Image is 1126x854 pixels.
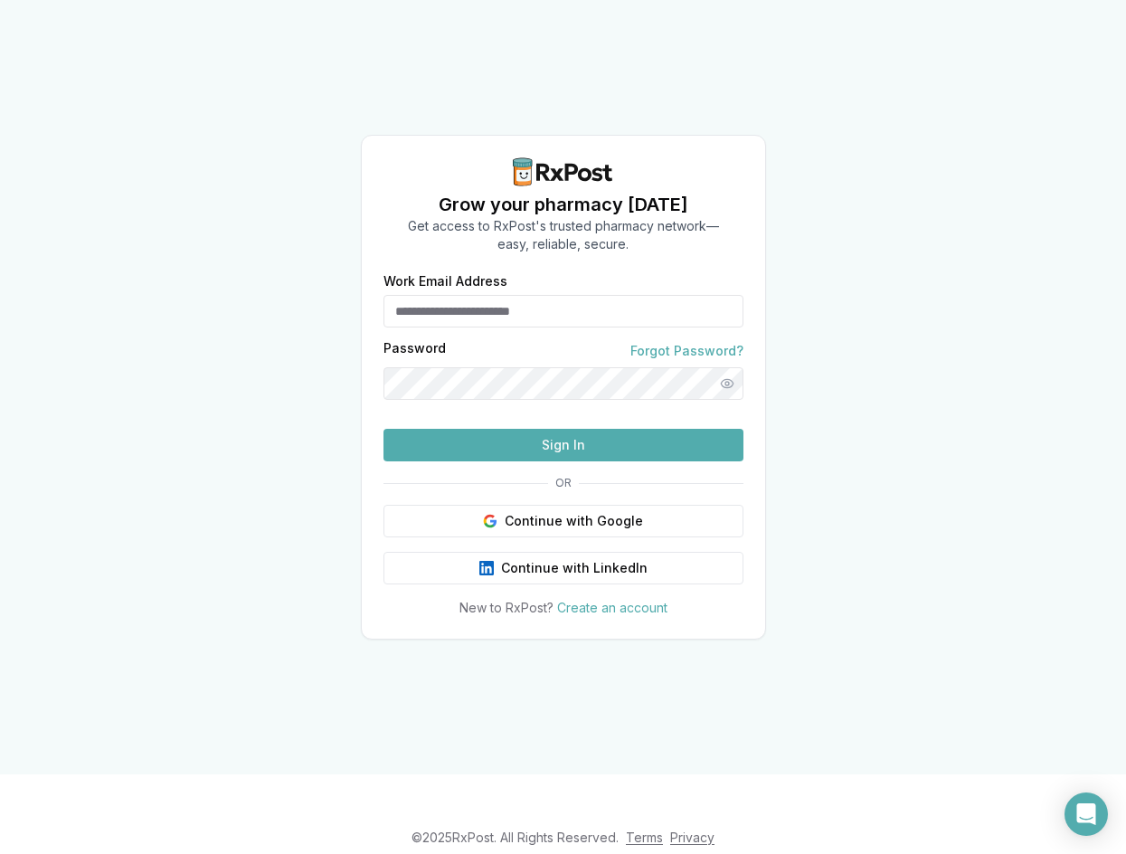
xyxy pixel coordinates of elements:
[383,505,743,537] button: Continue with Google
[383,429,743,461] button: Sign In
[626,830,663,845] a: Terms
[459,600,554,615] span: New to RxPost?
[557,600,667,615] a: Create an account
[630,342,743,360] a: Forgot Password?
[383,342,446,360] label: Password
[408,192,719,217] h1: Grow your pharmacy [DATE]
[1064,792,1108,836] div: Open Intercom Messenger
[479,561,494,575] img: LinkedIn
[383,275,743,288] label: Work Email Address
[506,157,621,186] img: RxPost Logo
[383,552,743,584] button: Continue with LinkedIn
[548,476,579,490] span: OR
[483,514,497,528] img: Google
[670,830,714,845] a: Privacy
[408,217,719,253] p: Get access to RxPost's trusted pharmacy network— easy, reliable, secure.
[711,367,743,400] button: Show password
